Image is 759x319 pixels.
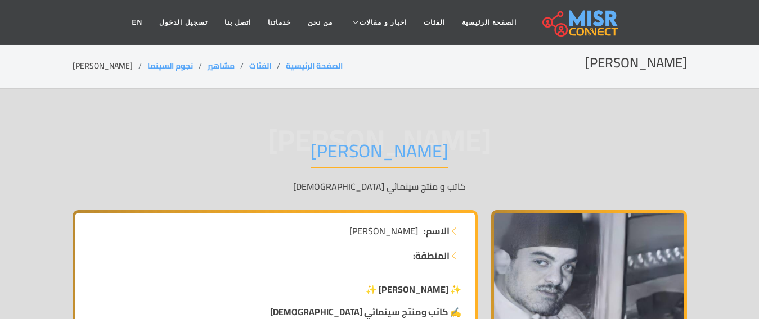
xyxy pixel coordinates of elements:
strong: المنطقة: [413,249,450,262]
a: نجوم السينما [147,58,193,73]
a: من نحن [299,12,341,33]
h1: [PERSON_NAME] [311,140,448,168]
a: اخبار و مقالات [341,12,415,33]
p: كاتب و منتج سينمائي [DEMOGRAPHIC_DATA] [73,180,687,193]
a: تسجيل الدخول [151,12,215,33]
li: [PERSON_NAME] [73,60,147,72]
a: الفئات [249,58,271,73]
a: مشاهير [208,58,235,73]
span: [PERSON_NAME] [349,224,418,238]
a: الفئات [415,12,453,33]
a: الصفحة الرئيسية [286,58,343,73]
a: خدماتنا [259,12,299,33]
img: main.misr_connect [542,8,618,37]
h2: [PERSON_NAME] [585,55,687,71]
a: اتصل بنا [216,12,259,33]
a: الصفحة الرئيسية [453,12,525,33]
strong: الاسم: [424,224,450,238]
a: EN [124,12,151,33]
strong: ✨ [PERSON_NAME] ✨ [366,281,461,298]
span: اخبار و مقالات [360,17,407,28]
